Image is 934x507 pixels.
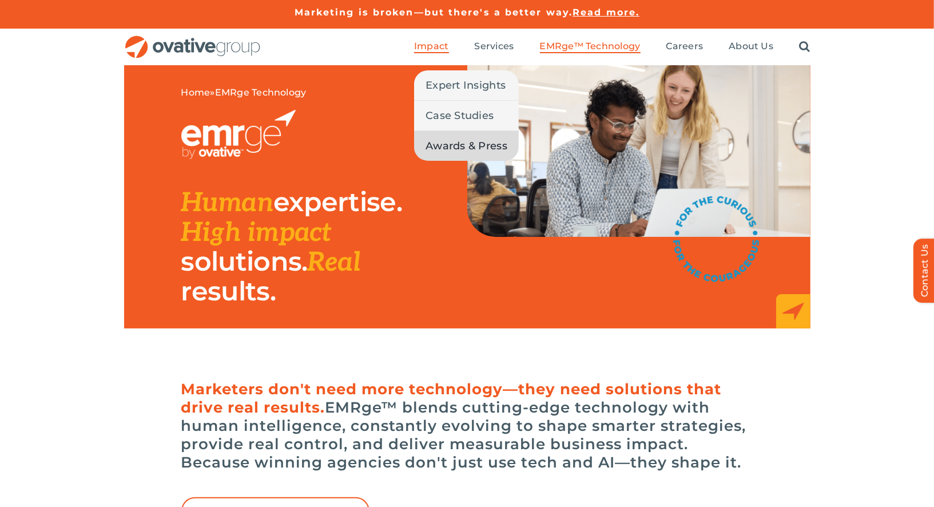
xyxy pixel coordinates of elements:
[308,247,361,279] span: Real
[414,29,810,65] nav: Menu
[729,41,773,53] a: About Us
[729,41,773,52] span: About Us
[414,101,519,130] a: Case Studies
[181,275,276,307] span: results.
[426,108,494,124] span: Case Studies
[666,41,704,52] span: Careers
[540,41,641,53] a: EMRge™ Technology
[414,131,519,161] a: Awards & Press
[414,70,519,100] a: Expert Insights
[181,87,307,98] span: »
[181,380,753,472] h6: EMRge™ blends cutting-edge technology with human intelligence, constantly evolving to shape smart...
[181,245,308,278] span: solutions.
[475,41,514,53] a: Services
[573,7,639,18] a: Read more.
[666,41,704,53] a: Careers
[426,138,507,154] span: Awards & Press
[414,41,448,52] span: Impact
[181,110,296,159] img: EMRGE_RGB_wht
[124,34,261,45] a: OG_Full_horizontal_RGB
[426,77,506,93] span: Expert Insights
[475,41,514,52] span: Services
[181,187,274,219] span: Human
[181,87,210,98] a: Home
[181,217,332,249] span: High impact
[295,7,573,18] a: Marketing is broken—but there's a better way.
[467,65,810,237] img: EMRge Landing Page Header Image
[181,380,722,417] span: Marketers don't need more technology—they need solutions that drive real results.
[414,41,448,53] a: Impact
[776,294,810,328] img: EMRge_HomePage_Elements_Arrow Box
[540,41,641,52] span: EMRge™ Technology
[799,41,810,53] a: Search
[215,87,307,98] span: EMRge Technology
[273,185,402,218] span: expertise.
